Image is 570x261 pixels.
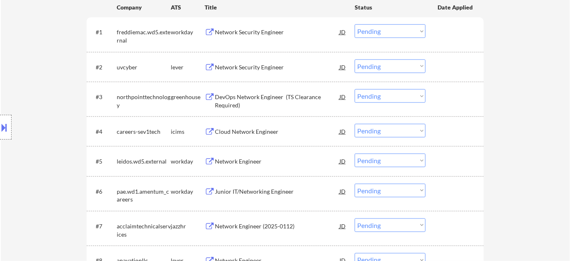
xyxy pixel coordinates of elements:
[339,124,347,139] div: JD
[339,154,347,168] div: JD
[215,93,339,109] div: DevOps Network Engineer (TS Clearance Required)
[215,128,339,136] div: Cloud Network Engineer
[339,184,347,199] div: JD
[339,59,347,74] div: JD
[171,93,205,101] div: greenhouse
[339,89,347,104] div: JD
[171,157,205,166] div: workday
[171,187,205,196] div: workday
[171,28,205,36] div: workday
[339,218,347,233] div: JD
[117,28,171,44] div: freddiemac.wd5.external
[339,24,347,39] div: JD
[215,28,339,36] div: Network Security Engineer
[117,222,171,238] div: acclaimtechnicalservices
[171,3,205,12] div: ATS
[171,63,205,71] div: lever
[117,3,171,12] div: Company
[438,3,474,12] div: Date Applied
[96,28,110,36] div: #1
[215,157,339,166] div: ​​Network Engineer​
[205,3,347,12] div: Title
[96,222,110,230] div: #7
[171,128,205,136] div: icims
[171,222,205,230] div: jazzhr
[215,63,339,71] div: Network Security Engineer
[215,222,339,230] div: Network Engineer (2025-0112)
[215,187,339,196] div: ​​Junior IT/Networking Engineer​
